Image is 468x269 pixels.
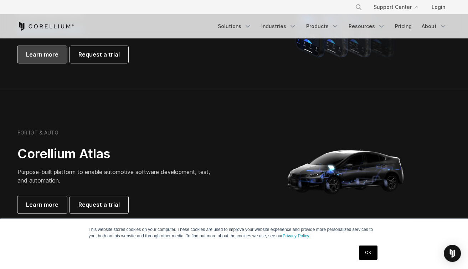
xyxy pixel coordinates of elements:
div: Open Intercom Messenger [444,245,461,262]
a: Request a trial [70,196,128,213]
a: Login [426,1,451,14]
a: Privacy Policy. [283,233,310,238]
h6: FOR IOT & AUTO [17,130,58,136]
a: Corellium Home [17,22,74,31]
a: OK [359,246,377,260]
div: Navigation Menu [346,1,451,14]
a: About [417,20,451,33]
a: Pricing [391,20,416,33]
p: This website stores cookies on your computer. These cookies are used to improve your website expe... [89,226,380,239]
a: Support Center [368,1,423,14]
img: Corellium_Hero_Atlas_alt [275,100,417,242]
a: Industries [257,20,300,33]
div: Navigation Menu [214,20,451,33]
a: Resources [344,20,389,33]
a: Learn more [17,46,67,63]
span: Learn more [26,50,58,59]
span: Request a trial [78,50,120,59]
h2: Corellium Atlas [17,146,217,162]
a: Solutions [214,20,256,33]
a: Products [302,20,343,33]
a: Learn more [17,196,67,213]
button: Search [352,1,365,14]
span: Learn more [26,200,58,209]
a: Request a trial [70,46,128,63]
span: Request a trial [78,200,120,209]
span: Purpose-built platform to enable automotive software development, test, and automation. [17,168,210,184]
